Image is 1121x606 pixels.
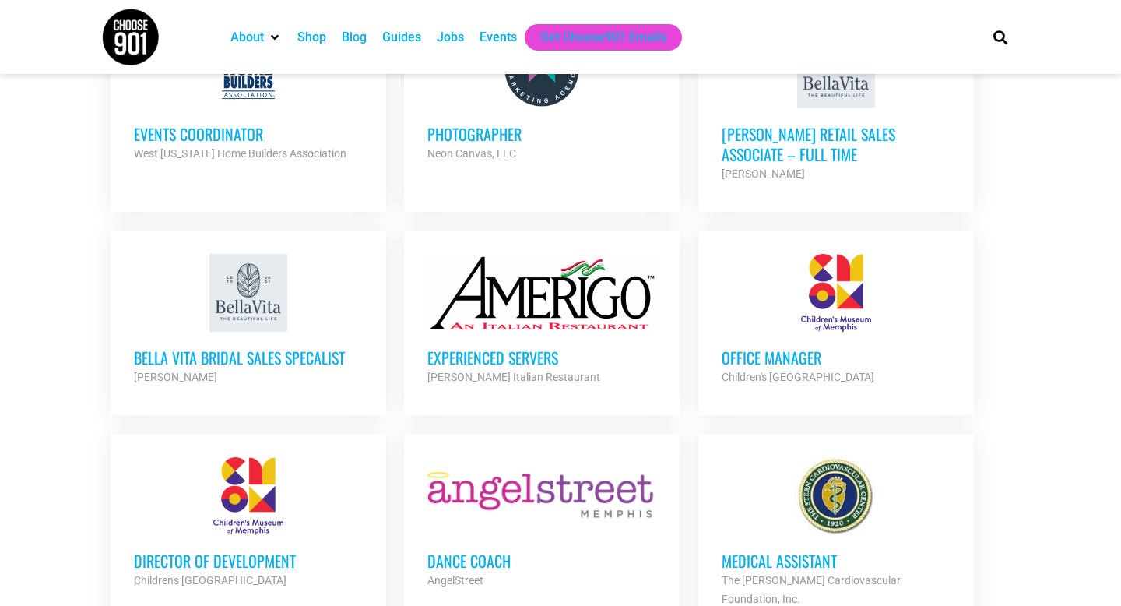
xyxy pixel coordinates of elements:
[134,574,286,587] strong: Children's [GEOGRAPHIC_DATA]
[427,147,516,160] strong: Neon Canvas, LLC
[698,231,974,410] a: Office Manager Children's [GEOGRAPHIC_DATA]
[223,24,290,51] div: About
[111,231,386,410] a: Bella Vita Bridal Sales Specalist [PERSON_NAME]
[134,551,363,571] h3: Director of Development
[223,24,967,51] nav: Main nav
[134,147,346,160] strong: West [US_STATE] Home Builders Association
[134,124,363,144] h3: Events Coordinator
[427,371,600,383] strong: [PERSON_NAME] Italian Restaurant
[297,28,326,47] a: Shop
[540,28,666,47] a: Get Choose901 Emails
[427,347,656,368] h3: Experienced Servers
[722,347,951,368] h3: Office Manager
[722,371,874,383] strong: Children's [GEOGRAPHIC_DATA]
[382,28,421,47] a: Guides
[427,574,483,587] strong: AngelStreet
[722,574,901,605] strong: The [PERSON_NAME] Cardiovascular Foundation, Inc.
[404,231,680,410] a: Experienced Servers [PERSON_NAME] Italian Restaurant
[988,24,1014,50] div: Search
[427,551,656,571] h3: Dance Coach
[722,124,951,164] h3: [PERSON_NAME] Retail Sales Associate – Full Time
[134,347,363,368] h3: Bella Vita Bridal Sales Specalist
[480,28,517,47] a: Events
[722,551,951,571] h3: Medical Assistant
[404,7,680,186] a: Photographer Neon Canvas, LLC
[698,7,974,206] a: [PERSON_NAME] Retail Sales Associate – Full Time [PERSON_NAME]
[342,28,367,47] a: Blog
[134,371,217,383] strong: [PERSON_NAME]
[427,124,656,144] h3: Photographer
[437,28,464,47] a: Jobs
[722,167,805,180] strong: [PERSON_NAME]
[111,7,386,186] a: Events Coordinator West [US_STATE] Home Builders Association
[230,28,264,47] a: About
